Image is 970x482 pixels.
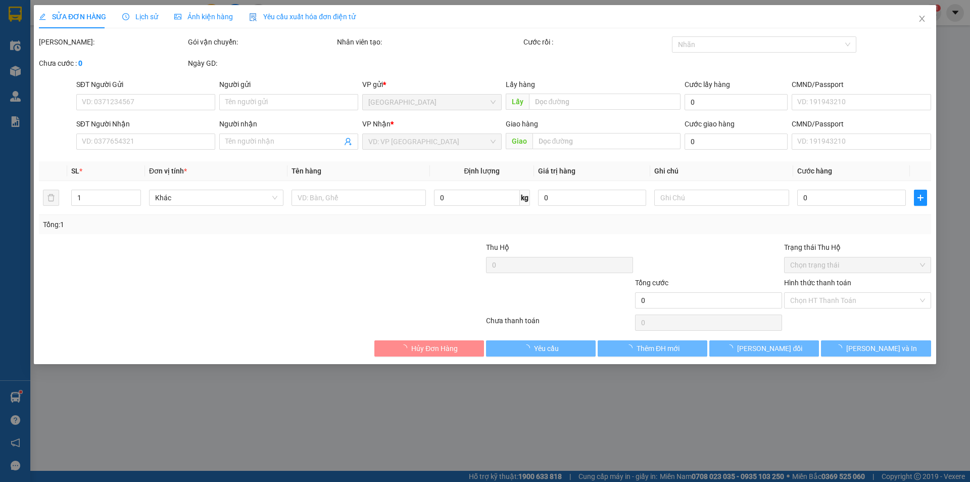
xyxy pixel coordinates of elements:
span: kg [520,190,530,206]
span: VP Nhận [363,120,391,128]
div: Ngày GD: [188,58,335,69]
input: Dọc đường [532,133,681,149]
span: SL [71,167,79,175]
div: Cước rồi : [523,36,670,48]
span: Lấy hàng [506,80,535,89]
span: Thêm ĐH mới [637,343,680,354]
span: SỬA ĐƠN HÀNG [39,13,106,21]
span: Khác [155,190,277,205]
button: Yêu cầu [486,340,596,357]
div: Trạng thái Thu Hộ [784,242,931,253]
th: Ghi chú [651,161,793,181]
div: CMND/Passport [792,79,931,90]
div: SĐT Người Gửi [76,79,215,90]
div: SĐT Người Nhận [76,118,215,129]
span: Yêu cầu xuất hóa đơn điện tử [249,13,356,21]
span: Đơn vị tính [149,167,187,175]
span: Chọn trạng thái [790,257,925,273]
span: Hủy Đơn Hàng [411,343,458,354]
span: picture [174,13,181,20]
span: edit [39,13,46,20]
div: Chưa thanh toán [485,315,634,333]
span: Định lượng [464,167,500,175]
span: Giao [506,133,532,149]
button: Close [908,5,936,33]
input: Cước giao hàng [685,134,788,150]
span: Tên hàng [292,167,321,175]
label: Hình thức thanh toán [784,279,851,287]
img: icon [249,13,257,21]
button: Hủy Đơn Hàng [374,340,484,357]
span: [PERSON_NAME] đổi [738,343,803,354]
button: plus [914,190,927,206]
button: Thêm ĐH mới [598,340,707,357]
span: clock-circle [122,13,129,20]
div: [PERSON_NAME]: [39,36,186,48]
span: Tổng cước [635,279,668,287]
span: loading [523,344,534,352]
span: Giao hàng [506,120,538,128]
span: Giá trị hàng [538,167,575,175]
span: loading [400,344,411,352]
span: close [918,15,926,23]
label: Cước lấy hàng [685,80,730,89]
span: Đà Lạt [369,95,496,110]
span: Ảnh kiện hàng [174,13,233,21]
div: Nhân viên tạo: [337,36,521,48]
span: Yêu cầu [534,343,559,354]
span: plus [914,194,927,202]
input: Ghi Chú [655,190,789,206]
div: VP gửi [363,79,502,90]
span: Thu Hộ [486,243,509,251]
button: [PERSON_NAME] và In [821,340,931,357]
div: Tổng: 1 [43,219,374,230]
input: Cước lấy hàng [685,94,788,110]
button: delete [43,190,59,206]
span: loading [835,344,846,352]
div: Gói vận chuyển: [188,36,335,48]
input: Dọc đường [529,94,681,110]
div: Người nhận [219,118,358,129]
div: Người gửi [219,79,358,90]
span: user-add [345,138,353,146]
b: 0 [78,59,82,67]
span: Lấy [506,94,529,110]
button: [PERSON_NAME] đổi [709,340,819,357]
label: Cước giao hàng [685,120,735,128]
input: VD: Bàn, Ghế [292,190,426,206]
span: Lịch sử [122,13,158,21]
div: CMND/Passport [792,118,931,129]
span: loading [625,344,637,352]
span: loading [726,344,738,352]
span: Cước hàng [797,167,832,175]
span: [PERSON_NAME] và In [846,343,917,354]
div: Chưa cước : [39,58,186,69]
